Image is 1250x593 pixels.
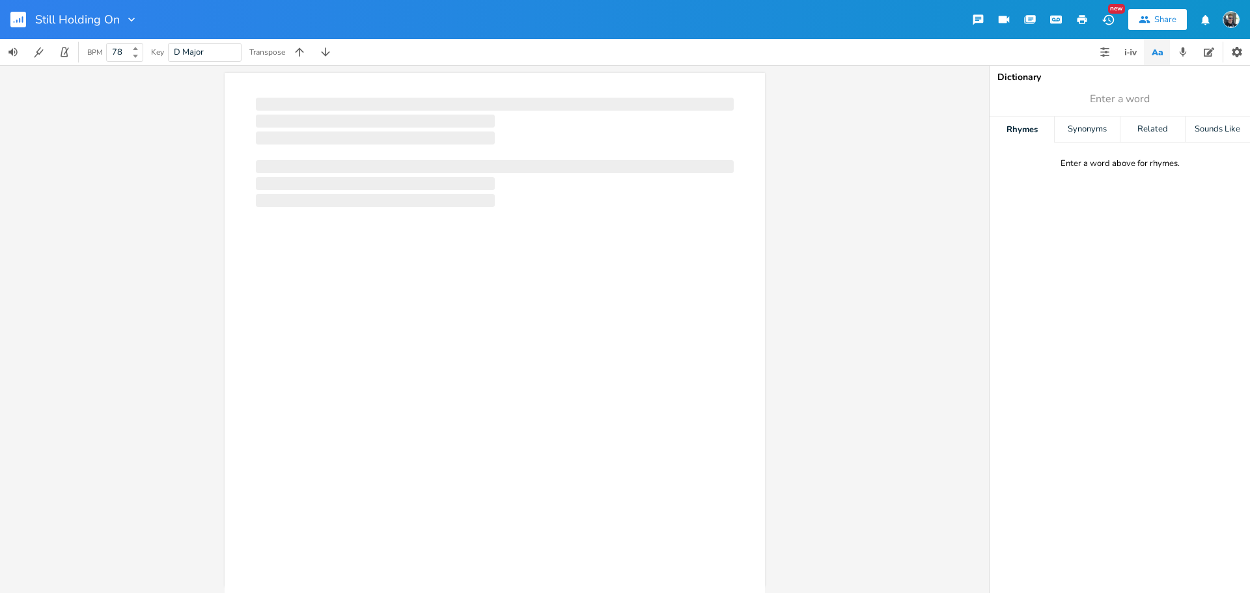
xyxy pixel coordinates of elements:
[1186,117,1250,143] div: Sounds Like
[1154,14,1176,25] div: Share
[174,46,204,58] span: D Major
[1055,117,1119,143] div: Synonyms
[1061,158,1180,169] div: Enter a word above for rhymes.
[990,117,1054,143] div: Rhymes
[35,14,120,25] span: Still Holding On
[1090,92,1150,107] span: Enter a word
[997,73,1242,82] div: Dictionary
[1108,4,1125,14] div: New
[87,49,102,56] div: BPM
[249,48,285,56] div: Transpose
[1095,8,1121,31] button: New
[151,48,164,56] div: Key
[1128,9,1187,30] button: Share
[1120,117,1185,143] div: Related
[1223,11,1240,28] img: taylor.leroy.warr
